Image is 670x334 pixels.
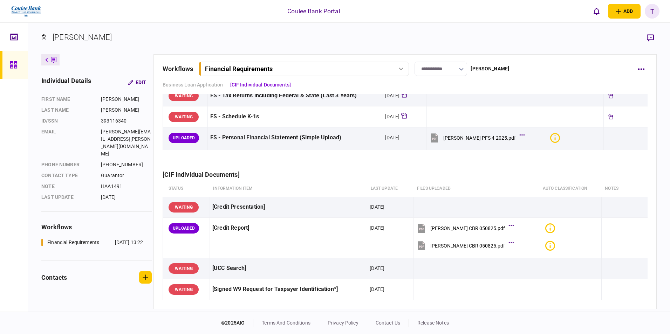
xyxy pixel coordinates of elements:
[163,181,210,197] th: status
[545,241,555,251] div: Bad quality
[385,92,399,99] div: [DATE]
[416,220,512,236] button: Dean Hanson CBR 050825.pdf
[608,4,641,19] button: open adding identity options
[471,65,509,72] div: [PERSON_NAME]
[385,113,399,120] div: [DATE]
[47,239,99,246] div: Financial Requirements
[210,181,367,197] th: Information item
[430,243,505,249] div: Christa Carini Hanson CBR 050825.pdf
[169,284,199,295] div: WAITING
[163,171,245,178] div: [CIF Individual Documents]
[287,7,340,16] div: Coulee Bank Portal
[413,181,539,197] th: Files uploaded
[41,222,152,232] div: workflows
[601,181,626,197] th: notes
[169,91,199,101] div: WAITING
[589,4,604,19] button: open notifications list
[550,133,560,143] div: Bad quality
[210,109,380,125] div: FS - Schedule K-1s
[122,76,152,89] button: Edit
[169,133,199,143] div: UPLOADED
[262,320,310,326] a: terms and conditions
[101,183,152,190] div: HAA1491
[385,134,399,141] div: [DATE]
[545,223,555,233] div: Bad quality
[169,112,199,122] div: WAITING
[41,183,94,190] div: note
[606,91,615,100] div: Tickler available
[169,202,199,213] div: WAITING
[545,223,558,233] button: Bad quality
[205,65,273,72] div: Financial Requirements
[645,4,659,19] button: T
[101,106,152,114] div: [PERSON_NAME]
[212,281,364,297] div: [Signed W9 Request for Taxpayer Identification*]
[41,96,94,103] div: First name
[163,81,223,89] a: Business Loan Application
[41,128,94,158] div: email
[370,203,384,210] div: [DATE]
[210,130,380,146] div: FS - Personal Financial Statement (Simple Upload)
[101,172,152,179] div: Guarantor
[163,64,193,74] div: workflows
[545,241,558,251] button: Bad quality
[53,32,112,43] div: [PERSON_NAME]
[41,194,94,201] div: last update
[41,76,91,89] div: individual details
[212,199,364,215] div: [Credit Presentation]
[101,96,152,103] div: [PERSON_NAME]
[430,225,505,231] div: Dean Hanson CBR 050825.pdf
[370,224,384,231] div: [DATE]
[212,260,364,276] div: [UCC Search]
[101,161,152,168] div: [PHONE_NUMBER]
[169,263,199,274] div: WAITING
[212,220,364,236] div: [Credit Report]
[370,286,384,293] div: [DATE]
[41,106,94,114] div: Last name
[199,62,409,76] button: Financial Requirements
[11,2,42,20] img: client company logo
[606,112,615,121] div: Tickler available
[550,133,563,143] button: Bad quality
[417,320,449,326] a: release notes
[443,135,516,141] div: Dean Hanson PFS 4-2025.pdf
[370,265,384,272] div: [DATE]
[429,130,523,146] button: Dean Hanson PFS 4-2025.pdf
[41,172,94,179] div: Contact type
[41,239,143,246] a: Financial Requirements[DATE] 13:22
[376,320,400,326] a: contact us
[41,161,94,168] div: phone number
[101,117,152,125] div: 393116340
[328,320,358,326] a: privacy policy
[169,223,199,234] div: UPLOADED
[41,117,94,125] div: ID/SSN
[101,194,152,201] div: [DATE]
[539,181,602,197] th: auto classification
[367,181,413,197] th: last update
[230,81,291,89] a: [CIF Individual Documents]
[210,88,380,104] div: FS - Tax Returns including Federal & State (Last 3 Years)
[416,238,512,253] button: Christa Carini Hanson CBR 050825.pdf
[101,128,152,158] div: [PERSON_NAME][EMAIL_ADDRESS][PERSON_NAME][DOMAIN_NAME]
[41,273,67,282] div: contacts
[221,319,253,327] div: © 2025 AIO
[115,239,143,246] div: [DATE] 13:22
